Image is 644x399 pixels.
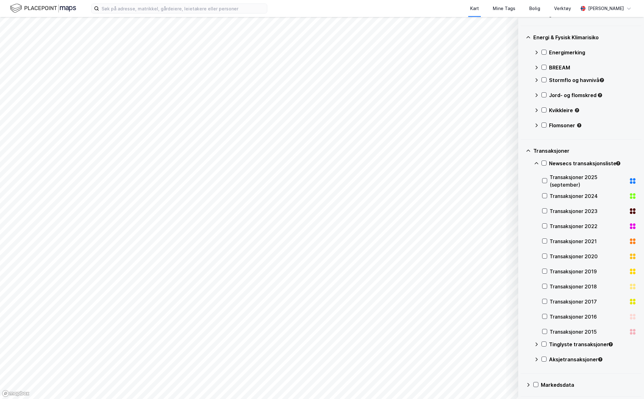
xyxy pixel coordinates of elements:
img: logo.f888ab2527a4732fd821a326f86c7f29.svg [10,3,76,14]
div: Bolig [529,5,540,12]
div: Transaksjoner 2015 [550,328,626,336]
div: Energimerking [549,49,636,56]
div: [PERSON_NAME] [588,5,624,12]
div: Verktøy [554,5,571,12]
div: Kart [470,5,479,12]
div: Transaksjoner 2023 [550,207,626,215]
div: Transaksjoner 2022 [550,222,626,230]
div: Transaksjoner 2024 [550,192,626,200]
input: Søk på adresse, matrikkel, gårdeiere, leietakere eller personer [99,4,267,13]
div: Tooltip anchor [574,107,580,113]
div: Transaksjoner [533,147,636,155]
div: Transaksjoner 2020 [550,253,626,260]
div: Tooltip anchor [615,161,621,166]
div: Transaksjoner 2019 [550,268,626,275]
div: Tooltip anchor [597,92,603,98]
div: Newsecs transaksjonsliste [549,160,636,167]
div: Kvikkleire [549,107,636,114]
div: Tooltip anchor [599,77,605,83]
div: Transaksjoner 2025 (september) [550,173,626,189]
div: Mine Tags [493,5,515,12]
div: Energi & Fysisk Klimarisiko [533,34,636,41]
div: Markedsdata [541,381,636,389]
div: Tinglyste transaksjoner [549,341,636,348]
div: BREEAM [549,64,636,71]
div: Transaksjoner 2016 [550,313,626,320]
a: Mapbox homepage [2,390,30,397]
div: Flomsoner [549,122,636,129]
div: Stormflo og havnivå [549,76,636,84]
div: Tooltip anchor [597,357,603,362]
iframe: Chat Widget [613,369,644,399]
div: Tooltip anchor [576,123,582,128]
div: Jord- og flomskred [549,91,636,99]
div: Transaksjoner 2018 [550,283,626,290]
div: Transaksjoner 2021 [550,238,626,245]
div: Aksjetransaksjoner [549,356,636,363]
div: Transaksjoner 2017 [550,298,626,305]
div: Tooltip anchor [608,342,613,347]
